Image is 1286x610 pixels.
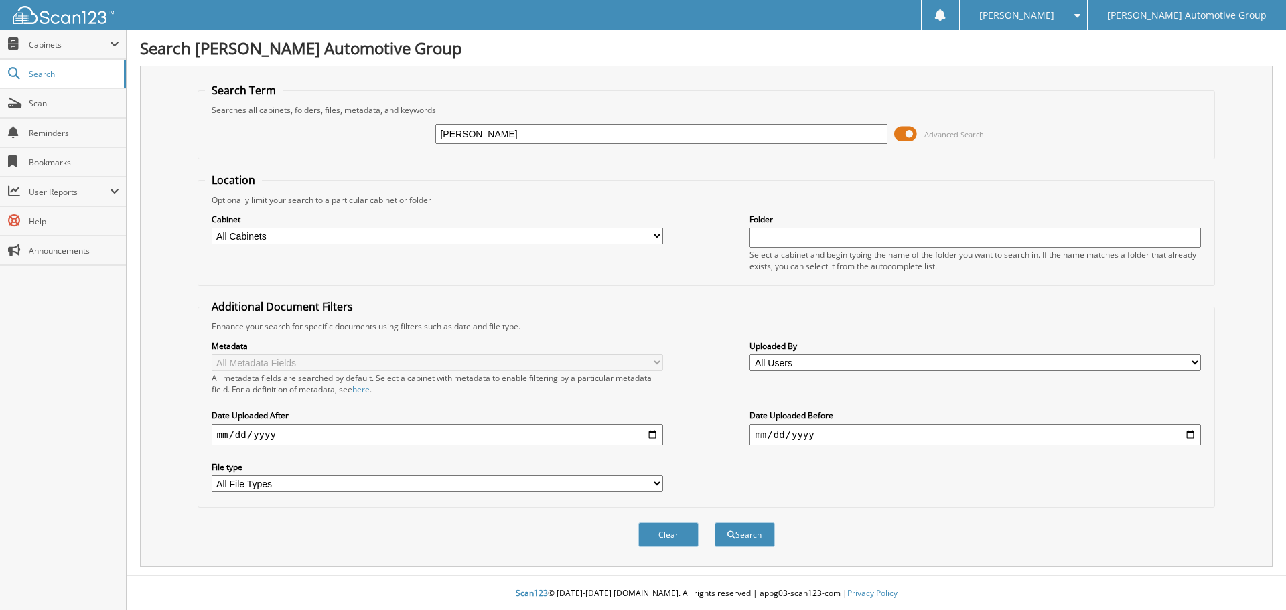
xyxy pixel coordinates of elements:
input: start [212,424,663,445]
div: Searches all cabinets, folders, files, metadata, and keywords [205,104,1208,116]
legend: Additional Document Filters [205,299,360,314]
button: Clear [638,522,699,547]
span: Help [29,216,119,227]
span: [PERSON_NAME] Automotive Group [1107,11,1267,19]
a: here [352,384,370,395]
div: © [DATE]-[DATE] [DOMAIN_NAME]. All rights reserved | appg03-scan123-com | [127,577,1286,610]
label: Metadata [212,340,663,352]
span: Search [29,68,117,80]
div: Select a cabinet and begin typing the name of the folder you want to search in. If the name match... [749,249,1201,272]
div: Enhance your search for specific documents using filters such as date and file type. [205,321,1208,332]
div: All metadata fields are searched by default. Select a cabinet with metadata to enable filtering b... [212,372,663,395]
span: Announcements [29,245,119,256]
div: Optionally limit your search to a particular cabinet or folder [205,194,1208,206]
img: scan123-logo-white.svg [13,6,114,24]
a: Privacy Policy [847,587,898,599]
label: File type [212,461,663,473]
input: end [749,424,1201,445]
iframe: Chat Widget [1219,546,1286,610]
span: Advanced Search [924,129,984,139]
span: User Reports [29,186,110,198]
legend: Search Term [205,83,283,98]
label: Date Uploaded After [212,410,663,421]
span: Reminders [29,127,119,139]
label: Uploaded By [749,340,1201,352]
span: Bookmarks [29,157,119,168]
legend: Location [205,173,262,187]
span: [PERSON_NAME] [979,11,1054,19]
span: Scan [29,98,119,109]
button: Search [715,522,775,547]
h1: Search [PERSON_NAME] Automotive Group [140,37,1273,59]
label: Cabinet [212,214,663,225]
span: Scan123 [516,587,548,599]
span: Cabinets [29,39,110,50]
label: Folder [749,214,1201,225]
label: Date Uploaded Before [749,410,1201,421]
